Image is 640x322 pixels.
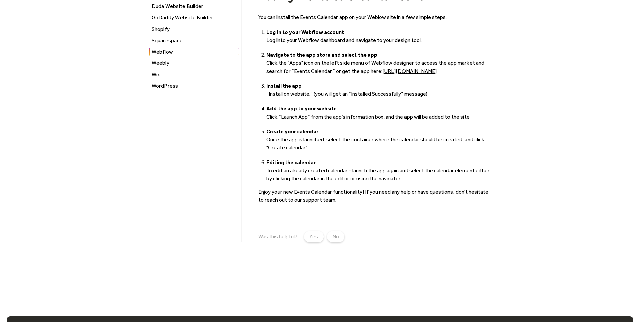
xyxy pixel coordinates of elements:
[149,36,239,45] a: Squarespace
[266,82,492,98] li: “Install on website.” (you will get an “Installed Successfully” message)
[304,231,324,242] a: Yes
[149,2,239,11] a: Duda Website Builder
[149,82,239,90] a: WordPress
[258,13,492,21] p: You can install the Events Calendar app on your Weblow site in a few simple steps.
[149,13,239,22] a: GoDaddy Website Builder
[382,68,437,74] a: [URL][DOMAIN_NAME]
[266,159,316,166] strong: Editing the calendar ‍
[266,28,492,44] li: Log into your Webflow dashboard and navigate to your design tool.
[266,105,337,112] strong: Add the app to your website ‍
[149,59,239,67] a: Weebly
[258,233,297,240] div: Was this helpful?
[266,158,492,183] li: To edit an already created calendar - launch the app again and select the calendar element either...
[258,188,492,204] p: Enjoy your new Events Calendar functionality! If you need any help or have questions, don't hesit...
[266,29,344,35] strong: Log in to your Webflow account ‍
[149,25,239,34] a: Shopify
[266,51,492,75] li: Click the "Apps" icon on the left side menu of Webflow designer to access the app market and sear...
[332,233,339,241] div: No
[149,48,239,56] a: Webflow
[309,233,318,241] div: Yes
[149,70,239,79] a: Wix
[266,83,302,89] strong: Install the app ‍
[266,128,492,152] li: Once the app is launched, select the container where the calendar should be created, and click "C...
[266,128,318,135] strong: Create your calendar
[327,231,344,242] a: No
[266,52,377,58] strong: Navigate to the app store and select the app ‍
[266,105,492,121] li: Click “Launch App” from the app’s information box, and the app will be added to the site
